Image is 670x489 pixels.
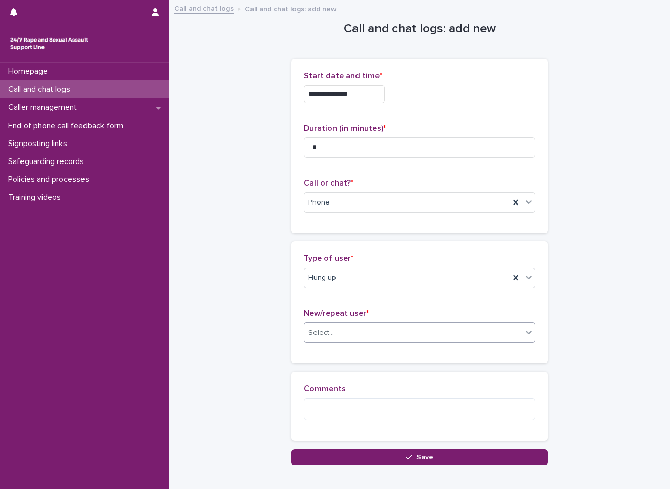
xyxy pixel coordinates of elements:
span: New/repeat user [304,309,369,317]
a: Call and chat logs [174,2,234,14]
p: Training videos [4,193,69,202]
span: Hung up [308,273,336,283]
p: Signposting links [4,139,75,149]
span: Comments [304,384,346,393]
span: Duration (in minutes) [304,124,386,132]
p: Policies and processes [4,175,97,185]
p: Caller management [4,103,85,112]
p: Call and chat logs [4,85,78,94]
span: Phone [308,197,330,208]
h1: Call and chat logs: add new [291,22,548,36]
span: Save [416,454,433,461]
p: Call and chat logs: add new [245,3,337,14]
p: Homepage [4,67,56,76]
p: End of phone call feedback form [4,121,132,131]
p: Safeguarding records [4,157,92,167]
img: rhQMoQhaT3yELyF149Cw [8,33,90,54]
span: Start date and time [304,72,382,80]
div: Select... [308,328,334,338]
span: Type of user [304,254,353,262]
button: Save [291,449,548,465]
span: Call or chat? [304,179,353,187]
